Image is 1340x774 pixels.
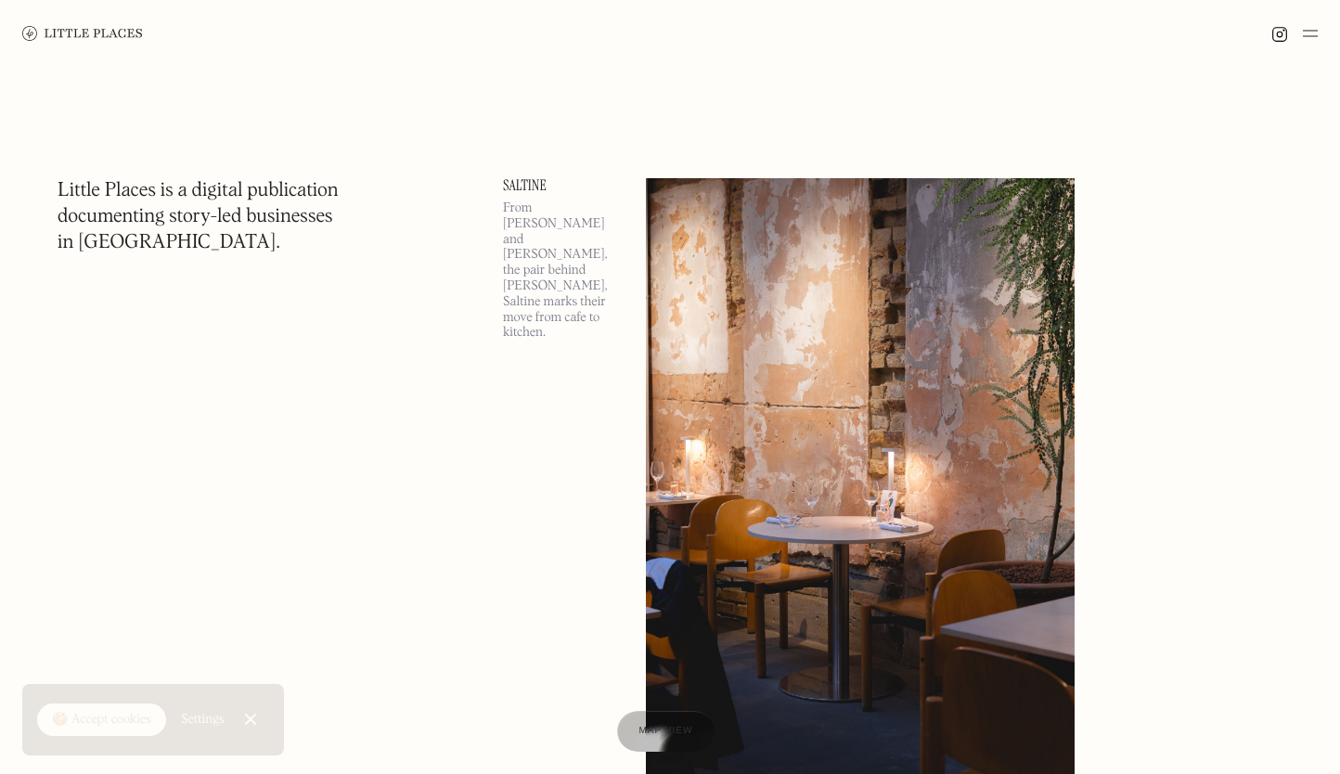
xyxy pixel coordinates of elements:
[232,701,269,738] a: Close Cookie Popup
[503,178,624,193] a: Saltine
[617,711,715,752] a: Map view
[503,200,624,341] p: From [PERSON_NAME] and [PERSON_NAME], the pair behind [PERSON_NAME], Saltine marks their move fro...
[37,703,166,737] a: 🍪 Accept cookies
[58,178,339,256] h1: Little Places is a digital publication documenting story-led businesses in [GEOGRAPHIC_DATA].
[52,711,151,729] div: 🍪 Accept cookies
[250,719,251,720] div: Close Cookie Popup
[181,699,225,741] a: Settings
[639,726,693,736] span: Map view
[181,713,225,726] div: Settings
